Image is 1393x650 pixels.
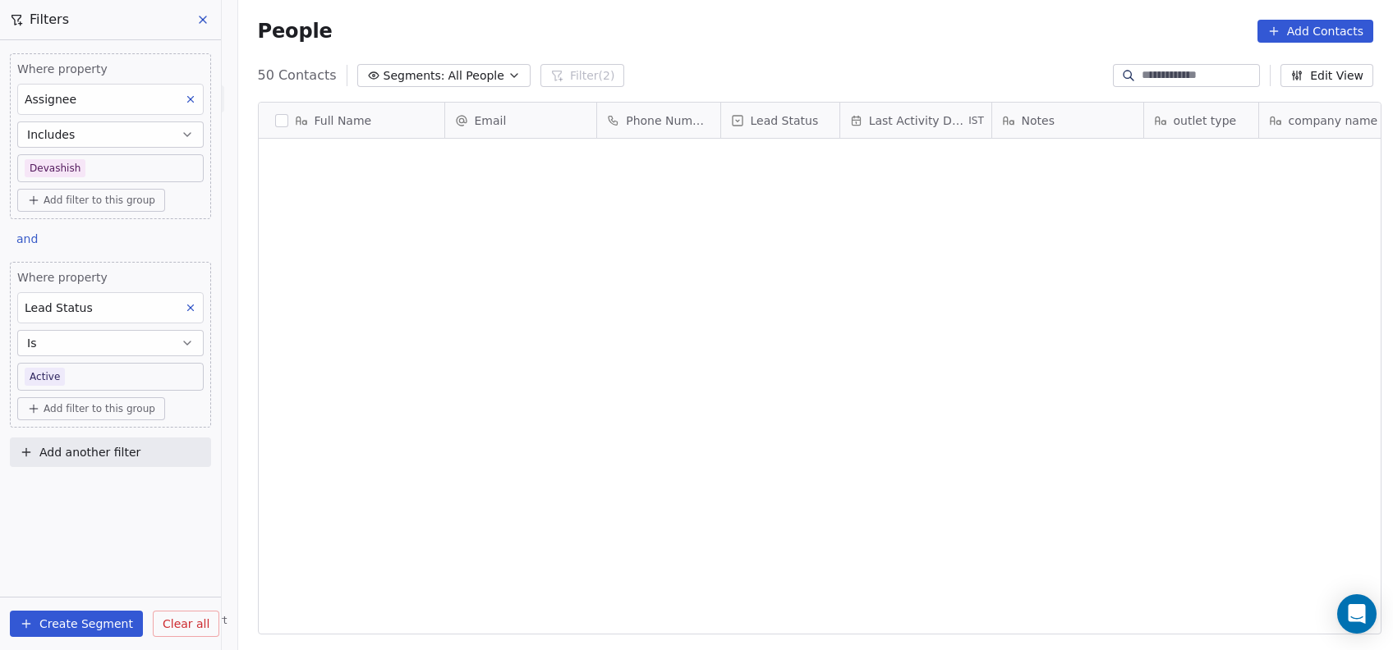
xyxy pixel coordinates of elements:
div: Open Intercom Messenger [1337,594,1377,634]
span: Phone Number [626,112,710,129]
span: Notes [1022,112,1055,129]
div: Last Activity DateIST [840,103,991,138]
button: Edit View [1280,64,1373,87]
a: Help & Support [135,614,227,627]
span: People [258,19,333,43]
span: IST [968,114,984,127]
div: Phone Number [597,103,720,138]
button: Filter(2) [540,64,625,87]
span: Lead Status [751,112,819,129]
span: Full Name [315,112,372,129]
div: Lead Status [721,103,839,138]
div: Full Name [259,103,444,138]
span: Help & Support [151,614,227,627]
span: company name [1289,112,1378,129]
span: All People [448,67,504,85]
span: 50 Contacts [258,66,337,85]
button: Add Contacts [1257,20,1373,43]
span: Email [475,112,507,129]
span: outlet type [1174,112,1237,129]
div: Notes [992,103,1143,138]
span: Last Activity Date [869,112,966,129]
div: grid [259,139,445,635]
span: Segments: [384,67,445,85]
div: Email [445,103,596,138]
div: outlet type [1144,103,1258,138]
